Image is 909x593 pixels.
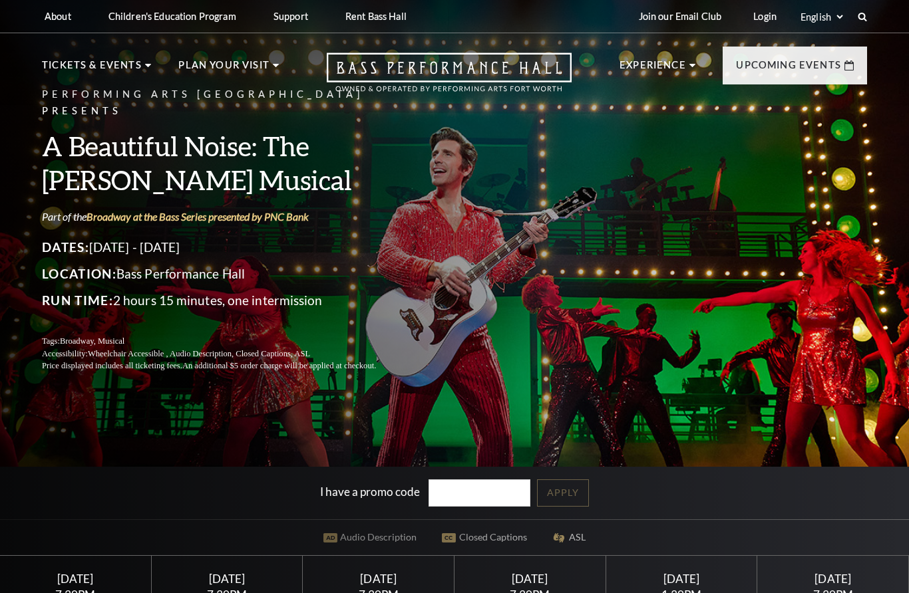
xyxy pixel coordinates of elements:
p: Children's Education Program [108,11,236,22]
div: [DATE] [167,572,286,586]
div: [DATE] [319,572,438,586]
div: [DATE] [773,572,892,586]
span: Wheelchair Accessible , Audio Description, Closed Captions, ASL [88,349,310,358]
p: Experience [620,57,686,81]
p: Support [273,11,308,22]
div: [DATE] [16,572,135,586]
p: Tickets & Events [42,57,142,81]
span: An additional $5 order charge will be applied at checkout. [182,361,376,370]
span: Location: [42,266,116,281]
p: About [45,11,71,22]
span: Dates: [42,239,89,255]
p: 2 hours 15 minutes, one intermission [42,290,408,311]
a: Broadway at the Bass Series presented by PNC Bank [87,210,309,223]
div: [DATE] [622,572,741,586]
select: Select: [798,11,845,23]
p: Price displayed includes all ticketing fees. [42,360,408,372]
span: Run Time: [42,293,113,308]
label: I have a promo code [320,485,420,499]
p: Plan Your Visit [178,57,270,81]
p: Upcoming Events [736,57,841,81]
div: [DATE] [470,572,590,586]
p: Rent Bass Hall [345,11,407,22]
p: Bass Performance Hall [42,263,408,285]
p: [DATE] - [DATE] [42,237,408,258]
h3: A Beautiful Noise: The [PERSON_NAME] Musical [42,129,408,197]
span: Broadway, Musical [60,336,124,346]
p: Part of the [42,209,408,224]
p: Accessibility: [42,348,408,360]
p: Tags: [42,335,408,348]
